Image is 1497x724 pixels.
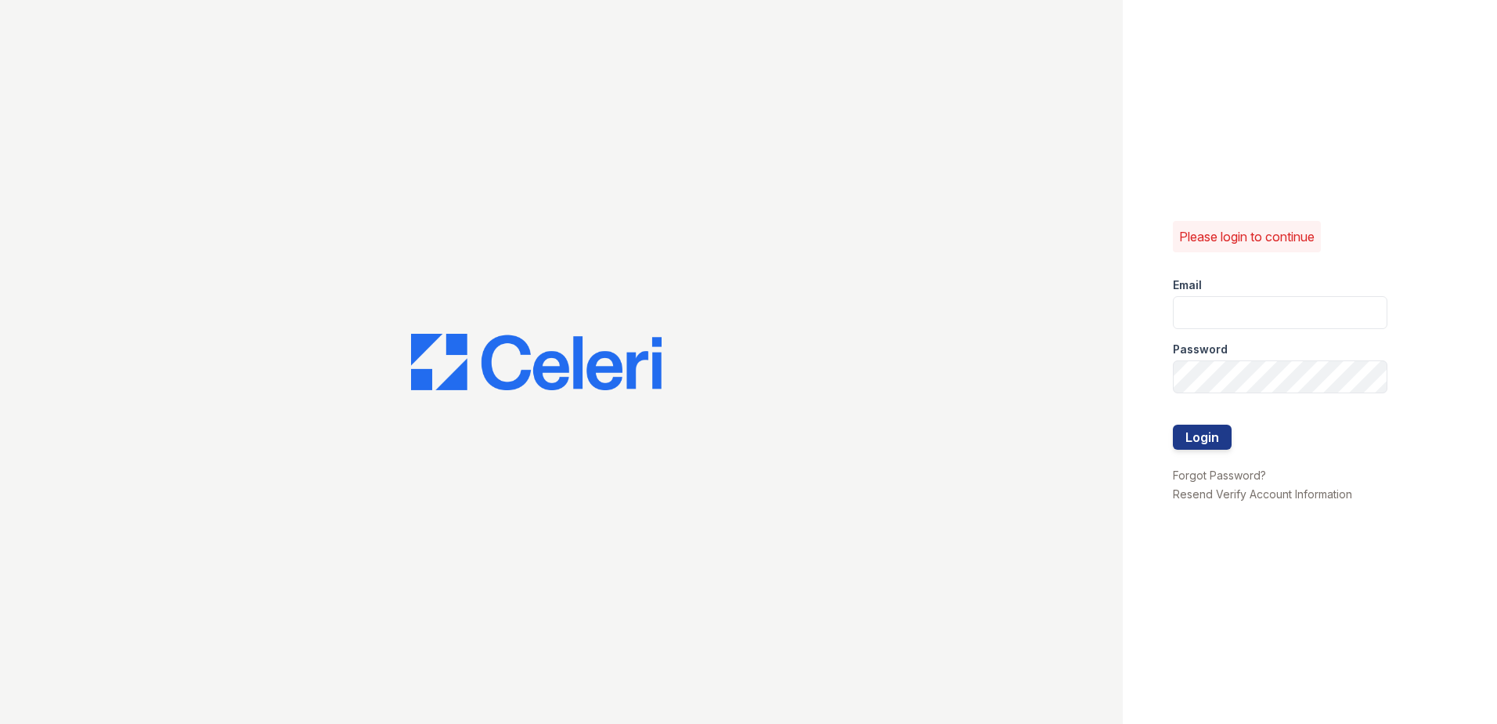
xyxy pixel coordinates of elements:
button: Login [1173,425,1232,450]
label: Email [1173,277,1202,293]
label: Password [1173,342,1228,357]
a: Resend Verify Account Information [1173,487,1352,501]
p: Please login to continue [1179,227,1315,246]
a: Forgot Password? [1173,469,1266,482]
img: CE_Logo_Blue-a8612792a0a2168367f1c8372b55b34899dd931a85d93a1a3d3e32e68fde9ad4.png [411,334,662,390]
